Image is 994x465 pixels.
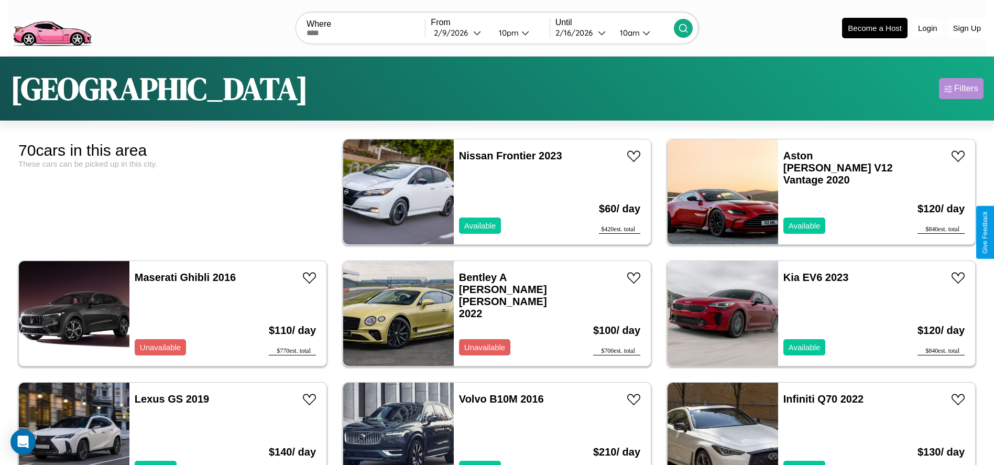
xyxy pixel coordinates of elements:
a: Aston [PERSON_NAME] V12 Vantage 2020 [783,150,893,186]
div: $ 700 est. total [593,347,640,355]
h3: $ 100 / day [593,314,640,347]
button: 10am [611,27,674,38]
label: Where [307,19,425,29]
div: These cars can be picked up in this city. [18,159,327,168]
div: $ 420 est. total [599,225,640,234]
a: Infiniti Q70 2022 [783,393,864,405]
p: Unavailable [140,340,181,354]
div: Open Intercom Messenger [10,429,36,455]
div: Give Feedback [981,211,989,254]
div: 2 / 9 / 2026 [434,28,473,38]
button: 2/9/2026 [431,27,490,38]
label: Until [555,18,674,27]
a: Kia EV6 2023 [783,272,849,283]
p: Available [464,219,496,233]
button: Filters [939,78,984,99]
div: $ 770 est. total [269,347,316,355]
div: $ 840 est. total [917,347,965,355]
a: Bentley A [PERSON_NAME] [PERSON_NAME] 2022 [459,272,547,319]
div: $ 840 est. total [917,225,965,234]
button: Become a Host [842,18,908,38]
p: Available [789,219,821,233]
h3: $ 120 / day [917,192,965,225]
p: Available [789,340,821,354]
label: From [431,18,549,27]
a: Maserati Ghibli 2016 [135,272,236,283]
a: Nissan Frontier 2023 [459,150,562,161]
button: Sign Up [948,18,986,38]
div: Filters [954,83,978,94]
p: Unavailable [464,340,505,354]
h3: $ 120 / day [917,314,965,347]
button: 10pm [490,27,550,38]
div: 10am [615,28,642,38]
a: Lexus GS 2019 [135,393,209,405]
a: Volvo B10M 2016 [459,393,544,405]
h1: [GEOGRAPHIC_DATA] [10,67,308,110]
div: 2 / 16 / 2026 [555,28,598,38]
h3: $ 110 / day [269,314,316,347]
div: 10pm [494,28,521,38]
div: 70 cars in this area [18,142,327,159]
img: logo [8,5,96,49]
h3: $ 60 / day [599,192,640,225]
button: Login [913,18,943,38]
